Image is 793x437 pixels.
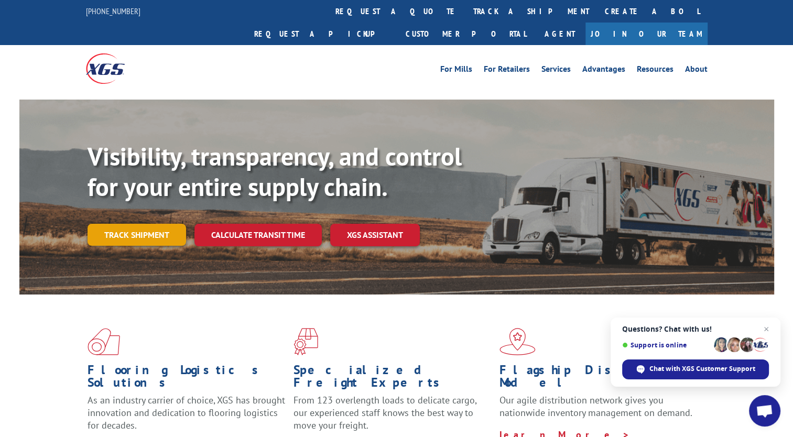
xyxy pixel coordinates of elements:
[294,328,318,355] img: xgs-icon-focused-on-flooring-red
[440,65,472,77] a: For Mills
[541,65,571,77] a: Services
[194,224,322,246] a: Calculate transit time
[86,6,140,16] a: [PHONE_NUMBER]
[499,394,692,419] span: Our agile distribution network gives you nationwide inventory management on demand.
[499,364,698,394] h1: Flagship Distribution Model
[622,359,769,379] div: Chat with XGS Customer Support
[246,23,398,45] a: Request a pickup
[484,65,530,77] a: For Retailers
[649,364,755,374] span: Chat with XGS Customer Support
[622,325,769,333] span: Questions? Chat with us!
[88,140,462,203] b: Visibility, transparency, and control for your entire supply chain.
[622,341,710,349] span: Support is online
[749,395,780,427] div: Open chat
[88,364,286,394] h1: Flooring Logistics Solutions
[88,224,186,246] a: Track shipment
[637,65,673,77] a: Resources
[398,23,534,45] a: Customer Portal
[582,65,625,77] a: Advantages
[88,394,285,431] span: As an industry carrier of choice, XGS has brought innovation and dedication to flooring logistics...
[585,23,708,45] a: Join Our Team
[760,323,773,335] span: Close chat
[534,23,585,45] a: Agent
[330,224,420,246] a: XGS ASSISTANT
[88,328,120,355] img: xgs-icon-total-supply-chain-intelligence-red
[499,328,536,355] img: xgs-icon-flagship-distribution-model-red
[685,65,708,77] a: About
[294,364,492,394] h1: Specialized Freight Experts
